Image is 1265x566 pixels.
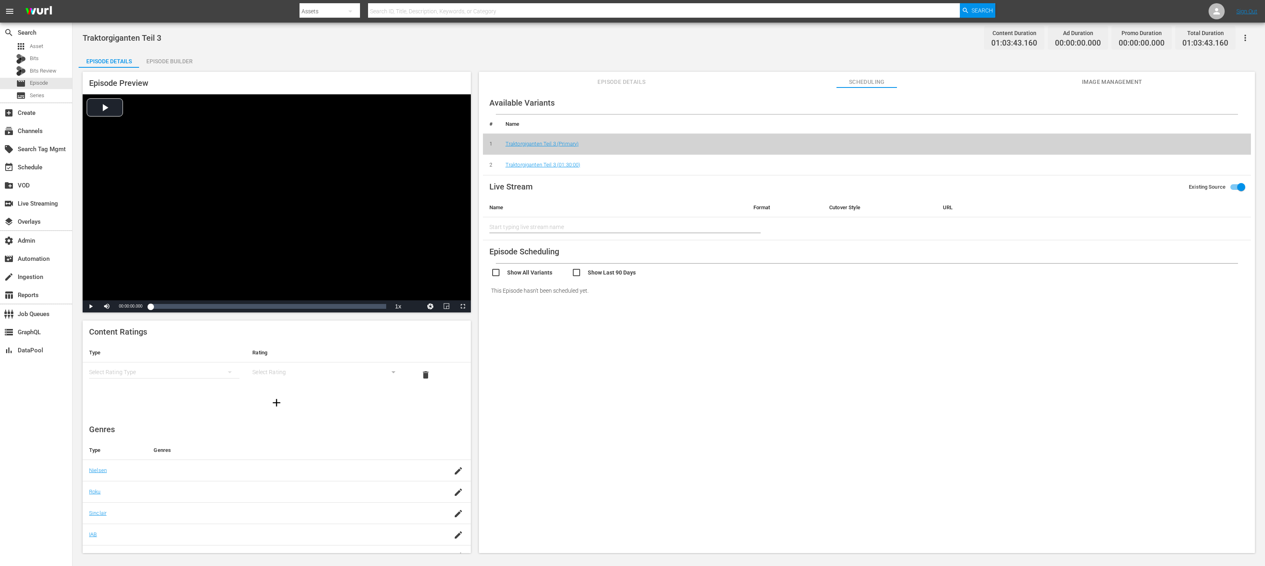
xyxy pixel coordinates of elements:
span: Traktorgiganten Teil 3 [83,33,161,43]
span: Bits Review [30,67,56,75]
span: Schedule [4,162,14,172]
th: Format [747,198,823,217]
span: Search Tag Mgmt [4,144,14,154]
span: Ingestion [4,272,14,282]
div: This Episode hasn't been scheduled yet. [483,279,1251,302]
button: Episode Builder [139,52,200,68]
button: Fullscreen [455,300,471,312]
button: Playback Rate [390,300,406,312]
span: Episode Preview [89,78,148,88]
span: Asset [30,42,43,50]
th: Genres [147,441,427,460]
button: Jump To Time [422,300,439,312]
span: Live Stream [489,182,533,191]
div: Total Duration [1182,27,1228,39]
span: menu [5,6,15,16]
span: Bits [30,54,39,62]
span: Series [30,92,44,100]
div: Video Player [83,94,471,312]
span: Search [972,3,993,18]
span: 01:03:43.160 [1182,39,1228,48]
div: Bits Review [16,66,26,76]
span: DataPool [4,345,14,355]
span: Scheduling [836,77,897,87]
div: Episode Details [79,52,139,71]
span: Search [4,28,14,37]
span: Asset [16,42,26,51]
span: Episode Details [591,77,652,87]
span: Episode [16,79,26,88]
span: Overlays [4,217,14,227]
button: Search [960,3,995,18]
button: Picture-in-Picture [439,300,455,312]
button: Episode Details [79,52,139,68]
span: delete [421,370,431,380]
td: 1 [483,134,499,155]
th: Rating [246,343,409,362]
button: Play [83,300,99,312]
span: 01:03:43.160 [991,39,1037,48]
span: Episode [30,79,48,87]
span: Existing Source [1189,183,1225,191]
table: simple table [83,343,471,387]
a: Roku [89,489,101,495]
span: Job Queues [4,309,14,319]
a: Nielsen [89,467,107,473]
span: Image Management [1082,77,1142,87]
a: Samsung [89,553,112,559]
span: Channels [4,126,14,136]
th: Cutover Style [823,198,936,217]
img: ans4CAIJ8jUAAAAAAAAAAAAAAAAAAAAAAAAgQb4GAAAAAAAAAAAAAAAAAAAAAAAAJMjXAAAAAAAAAAAAAAAAAAAAAAAAgAT5G... [19,2,58,21]
span: 00:00:00.000 [1119,39,1165,48]
span: Automation [4,254,14,264]
a: IAB [89,531,97,537]
span: Reports [4,290,14,300]
th: Name [499,114,1251,134]
th: Type [83,441,147,460]
span: Available Variants [489,98,555,108]
span: Create [4,108,14,118]
a: Traktorgiganten Teil 3 (Primary) [506,141,578,147]
th: URL [936,198,1238,217]
span: Series [16,91,26,100]
th: # [483,114,499,134]
div: Ad Duration [1055,27,1101,39]
button: Mute [99,300,115,312]
a: Sign Out [1236,8,1257,15]
div: Progress Bar [150,304,386,309]
span: Genres [89,424,115,434]
span: 00:00:00.000 [1055,39,1101,48]
td: 2 [483,154,499,175]
th: Name [483,198,747,217]
a: Traktorgiganten Teil 3 (01:30:00) [506,162,580,168]
span: GraphQL [4,327,14,337]
span: Content Ratings [89,327,147,337]
div: Promo Duration [1119,27,1165,39]
div: Episode Builder [139,52,200,71]
button: delete [416,365,435,385]
span: Live Streaming [4,199,14,208]
span: Episode Scheduling [489,247,559,256]
div: Bits [16,54,26,64]
a: Sinclair [89,510,106,516]
span: Admin [4,236,14,246]
th: Type [83,343,246,362]
span: 00:00:00.000 [119,304,142,308]
div: Content Duration [991,27,1037,39]
span: VOD [4,181,14,190]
